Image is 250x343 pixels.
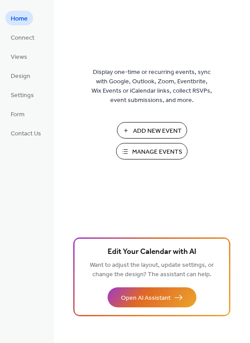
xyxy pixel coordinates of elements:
button: Add New Event [117,122,187,139]
a: Views [5,49,33,64]
span: Open AI Assistant [121,294,171,303]
span: Home [11,14,28,24]
a: Home [5,11,33,25]
span: Form [11,110,25,119]
span: Views [11,53,27,62]
a: Design [5,68,36,83]
span: Display one-time or recurring events, sync with Google, Outlook, Zoom, Eventbrite, Wix Events or ... [92,68,212,105]
span: Contact Us [11,129,41,139]
a: Connect [5,30,40,45]
a: Contact Us [5,126,46,140]
span: Design [11,72,30,81]
span: Edit Your Calendar with AI [108,246,196,258]
a: Settings [5,87,39,102]
span: Want to adjust the layout, update settings, or change the design? The assistant can help. [90,259,214,281]
a: Form [5,106,30,121]
button: Open AI Assistant [108,287,196,307]
span: Manage Events [132,147,182,157]
button: Manage Events [116,143,187,159]
span: Connect [11,33,34,43]
span: Settings [11,91,34,100]
span: Add New Event [133,127,182,136]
